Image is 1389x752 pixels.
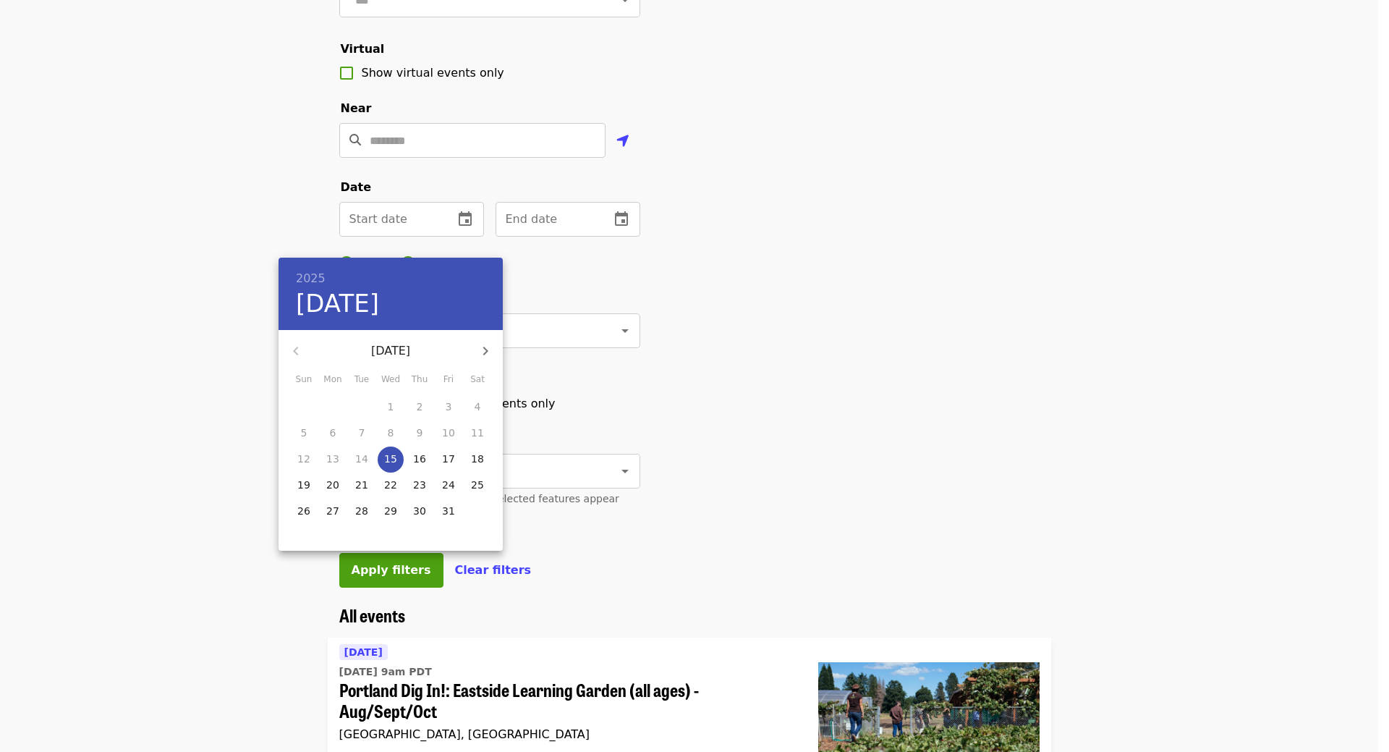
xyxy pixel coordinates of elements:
[355,504,368,518] p: 28
[320,499,346,525] button: 27
[442,504,455,518] p: 31
[291,473,317,499] button: 19
[320,373,346,387] span: Mon
[464,473,490,499] button: 25
[349,373,375,387] span: Tue
[407,373,433,387] span: Thu
[413,504,426,518] p: 30
[436,499,462,525] button: 31
[471,478,484,492] p: 25
[464,447,490,473] button: 18
[291,499,317,525] button: 26
[436,373,462,387] span: Fri
[378,473,404,499] button: 22
[413,452,426,466] p: 16
[436,447,462,473] button: 17
[407,447,433,473] button: 16
[442,478,455,492] p: 24
[296,289,379,319] button: [DATE]
[355,478,368,492] p: 21
[297,478,310,492] p: 19
[464,373,490,387] span: Sat
[378,373,404,387] span: Wed
[384,504,397,518] p: 29
[442,452,455,466] p: 17
[296,269,326,289] button: 2025
[471,452,484,466] p: 18
[320,473,346,499] button: 20
[384,478,397,492] p: 22
[349,499,375,525] button: 28
[384,452,397,466] p: 15
[326,504,339,518] p: 27
[413,478,426,492] p: 23
[313,342,468,360] p: [DATE]
[297,504,310,518] p: 26
[407,499,433,525] button: 30
[326,478,339,492] p: 20
[407,473,433,499] button: 23
[436,473,462,499] button: 24
[349,473,375,499] button: 21
[378,499,404,525] button: 29
[378,447,404,473] button: 15
[291,373,317,387] span: Sun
